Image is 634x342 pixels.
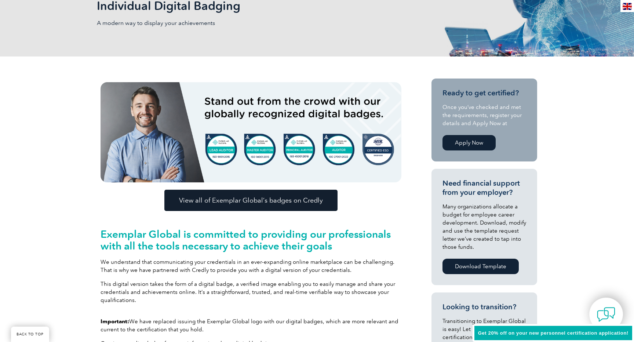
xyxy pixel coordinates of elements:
[101,280,401,304] p: This digital version takes the form of a digital badge, a verified image enabling you to easily m...
[101,228,401,252] h2: Exemplar Global is committed to providing our professionals with all the tools necessary to achie...
[442,135,496,150] a: Apply Now
[442,302,526,312] h3: Looking to transition?
[101,258,401,274] p: We understand that communicating your credentials in an ever-expanding online marketplace can be ...
[442,203,526,251] p: Many organizations allocate a budget for employee career development. Download, modify and use th...
[101,317,401,334] p: We have replaced issuing the Exemplar Global logo with our digital badges, which are more relevan...
[101,82,401,182] img: badges
[478,330,628,336] span: Get 20% off on your new personnel certification application!
[442,103,526,127] p: Once you’ve checked and met the requirements, register your details and Apply Now at
[442,179,526,197] h3: Need financial support from your employer?
[11,327,49,342] a: BACK TO TOP
[179,197,323,204] span: View all of Exemplar Global’s badges on Credly
[101,318,129,325] strong: Important:
[623,3,632,10] img: en
[442,259,519,274] a: Download Template
[97,19,317,27] p: A modern way to display your achievements
[597,305,615,324] img: contact-chat.png
[442,88,526,98] h3: Ready to get certified?
[164,190,338,211] a: View all of Exemplar Global’s badges on Credly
